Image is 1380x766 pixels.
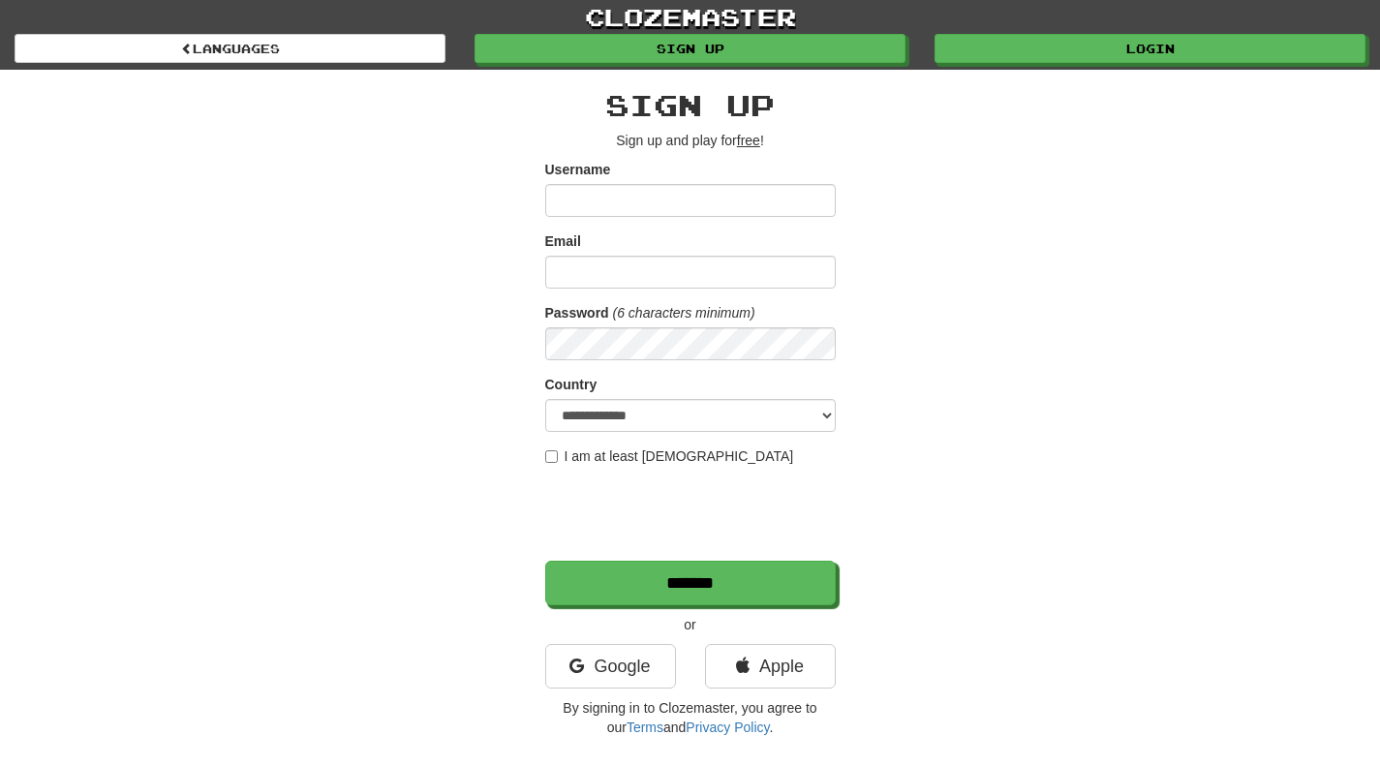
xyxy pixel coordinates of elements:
iframe: reCAPTCHA [545,475,840,551]
label: Email [545,231,581,251]
p: or [545,615,836,634]
h2: Sign up [545,89,836,121]
input: I am at least [DEMOGRAPHIC_DATA] [545,450,558,463]
p: Sign up and play for ! [545,131,836,150]
label: Username [545,160,611,179]
a: Terms [627,720,663,735]
a: Apple [705,644,836,689]
label: I am at least [DEMOGRAPHIC_DATA] [545,446,794,466]
a: Languages [15,34,445,63]
a: Login [935,34,1365,63]
label: Password [545,303,609,322]
u: free [737,133,760,148]
label: Country [545,375,598,394]
a: Sign up [475,34,905,63]
p: By signing in to Clozemaster, you agree to our and . [545,698,836,737]
a: Privacy Policy [686,720,769,735]
a: Google [545,644,676,689]
em: (6 characters minimum) [613,305,755,321]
